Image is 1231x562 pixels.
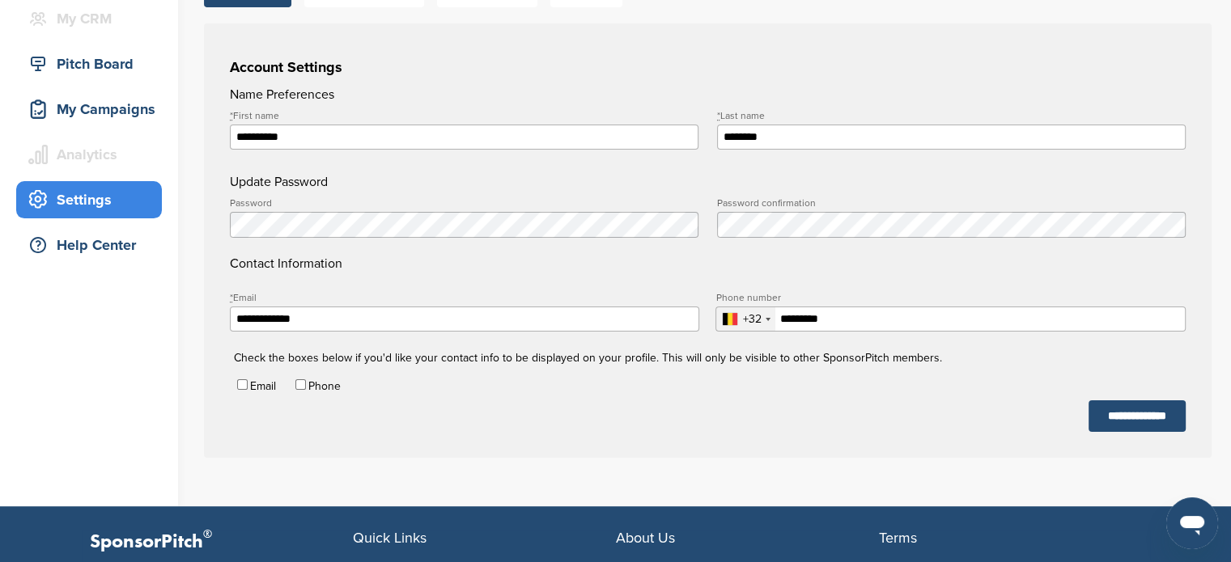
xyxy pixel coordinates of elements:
[16,91,162,128] a: My Campaigns
[230,293,699,302] label: Email
[616,529,675,547] span: About Us
[24,49,162,78] div: Pitch Board
[24,140,162,169] div: Analytics
[230,110,233,121] abbr: required
[16,226,162,264] a: Help Center
[203,524,212,544] span: ®
[90,530,353,554] p: SponsorPitch
[24,4,162,33] div: My CRM
[717,110,720,121] abbr: required
[717,111,1186,120] label: Last name
[24,185,162,214] div: Settings
[742,314,761,325] div: +32
[230,198,698,208] label: Password
[230,56,1186,78] h3: Account Settings
[230,172,1186,192] h4: Update Password
[353,529,427,547] span: Quick Links
[230,292,233,303] abbr: required
[16,45,162,82] a: Pitch Board
[308,379,341,393] label: Phone
[879,529,917,547] span: Terms
[716,307,775,331] div: Selected country
[230,85,1186,104] h4: Name Preferences
[1166,497,1218,549] iframe: Knop om het berichtenvenster te openen
[230,111,698,120] label: First name
[24,230,162,260] div: Help Center
[16,181,162,218] a: Settings
[16,136,162,173] a: Analytics
[715,293,1185,302] label: Phone number
[717,198,1186,208] label: Password confirmation
[24,95,162,124] div: My Campaigns
[250,379,276,393] label: Email
[230,198,1186,273] h4: Contact Information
